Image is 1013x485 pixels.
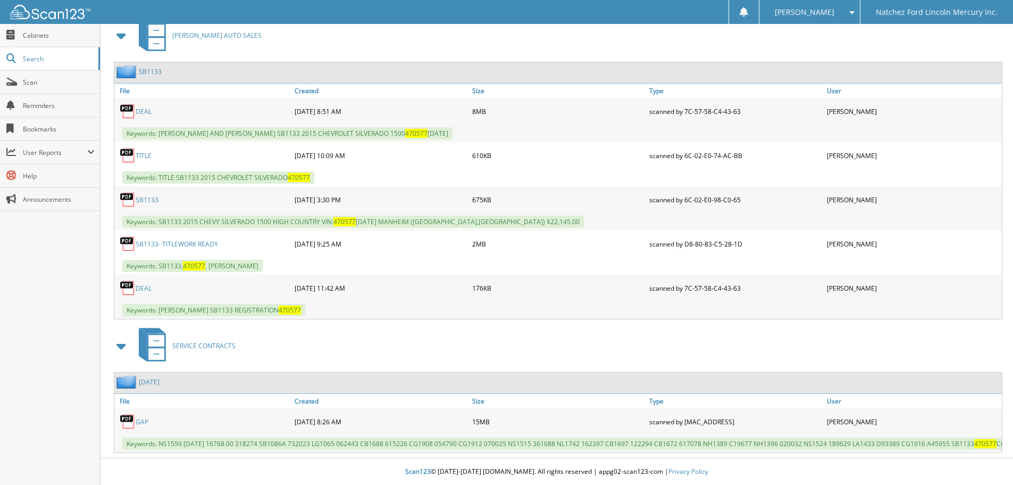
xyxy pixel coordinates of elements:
span: Keywords: SB1133, , [PERSON_NAME] [122,260,263,272]
span: Keywords: SB1133 2015 CHEVY SILVERADO 1500 HIGH COUNTRY VIN: [DATE] MANHEIM ([GEOGRAPHIC_DATA],[G... [122,216,584,228]
a: Created [292,84,470,98]
a: SERVICE CONTRACTS [132,325,236,367]
span: 470577 [183,261,205,270]
img: folder2.png [116,375,139,389]
a: GAP [136,417,148,426]
a: [DATE] [139,377,160,387]
div: [DATE] 11:42 AM [292,277,470,299]
a: Type [647,84,824,98]
span: User Reports [23,148,87,157]
a: File [114,394,292,408]
div: 610KB [470,145,647,166]
a: SB1133 [136,195,158,204]
span: Keywords: [PERSON_NAME] AND [PERSON_NAME] SB1133 2015 CHEVROLET SILVERADO 1500 [DATE] [122,127,453,139]
span: Cabinets [23,31,95,40]
div: 675KB [470,189,647,210]
a: DEAL [136,284,152,293]
span: Scan123 [405,467,431,476]
div: [PERSON_NAME] [824,145,1002,166]
img: PDF.png [120,414,136,430]
span: 470577 [288,173,310,182]
a: Size [470,84,647,98]
div: [PERSON_NAME] [824,101,1002,122]
span: Search [23,54,93,63]
a: File [114,84,292,98]
div: [DATE] 8:26 AM [292,411,470,432]
span: SERVICE CONTRACTS [172,341,236,350]
a: SB1133 [139,67,162,76]
img: PDF.png [120,280,136,296]
img: scan123-logo-white.svg [11,5,90,19]
a: User [824,394,1002,408]
span: Bookmarks [23,125,95,134]
img: PDF.png [120,192,136,208]
div: scanned by 7C-57-58-C4-43-63 [647,101,824,122]
div: scanned by 6C-02-E0-98-C0-65 [647,189,824,210]
a: Created [292,394,470,408]
span: Help [23,171,95,180]
img: PDF.png [120,236,136,252]
span: 470577 [405,129,428,138]
div: [DATE] 8:51 AM [292,101,470,122]
a: DEAL [136,107,152,116]
div: © [DATE]-[DATE] [DOMAIN_NAME]. All rights reserved | appg02-scan123-com | [101,459,1013,485]
span: [PERSON_NAME] AUTO SALES [172,31,262,40]
span: Reminders [23,101,95,110]
div: [PERSON_NAME] [824,233,1002,254]
a: Privacy Policy [668,467,708,476]
a: User [824,84,1002,98]
img: PDF.png [120,147,136,163]
div: 8MB [470,101,647,122]
img: folder2.png [116,65,139,78]
div: [DATE] 3:30 PM [292,189,470,210]
span: 470577 [333,217,356,226]
img: PDF.png [120,103,136,119]
span: Natchez Ford Lincoln Mercury Inc. [876,9,998,15]
a: Size [470,394,647,408]
iframe: Chat Widget [960,434,1013,485]
span: 470577 [279,306,301,315]
div: scanned by D8-80-83-C5-28-1D [647,233,824,254]
div: 15MB [470,411,647,432]
div: [PERSON_NAME] [824,411,1002,432]
div: [DATE] 9:25 AM [292,233,470,254]
span: Scan [23,78,95,87]
span: Keywords: TITLE SB1133 2015 CHEVROLET SILVERADO [122,171,314,184]
span: Announcements [23,195,95,204]
div: scanned by 7C-57-58-C4-43-63 [647,277,824,299]
span: Keywords: [PERSON_NAME] SB1133 REGISTRATION [122,304,305,316]
div: [PERSON_NAME] [824,189,1002,210]
a: SB1133- TITLEWORK READY [136,240,218,249]
div: [PERSON_NAME] [824,277,1002,299]
div: 2MB [470,233,647,254]
div: scanned by [MAC_ADDRESS] [647,411,824,432]
div: scanned by 6C-02-E0-74-AC-BB [647,145,824,166]
div: 176KB [470,277,647,299]
div: [DATE] 10:09 AM [292,145,470,166]
a: [PERSON_NAME] AUTO SALES [132,14,262,56]
a: TITLE [136,151,152,160]
span: [PERSON_NAME] [775,9,834,15]
a: Type [647,394,824,408]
